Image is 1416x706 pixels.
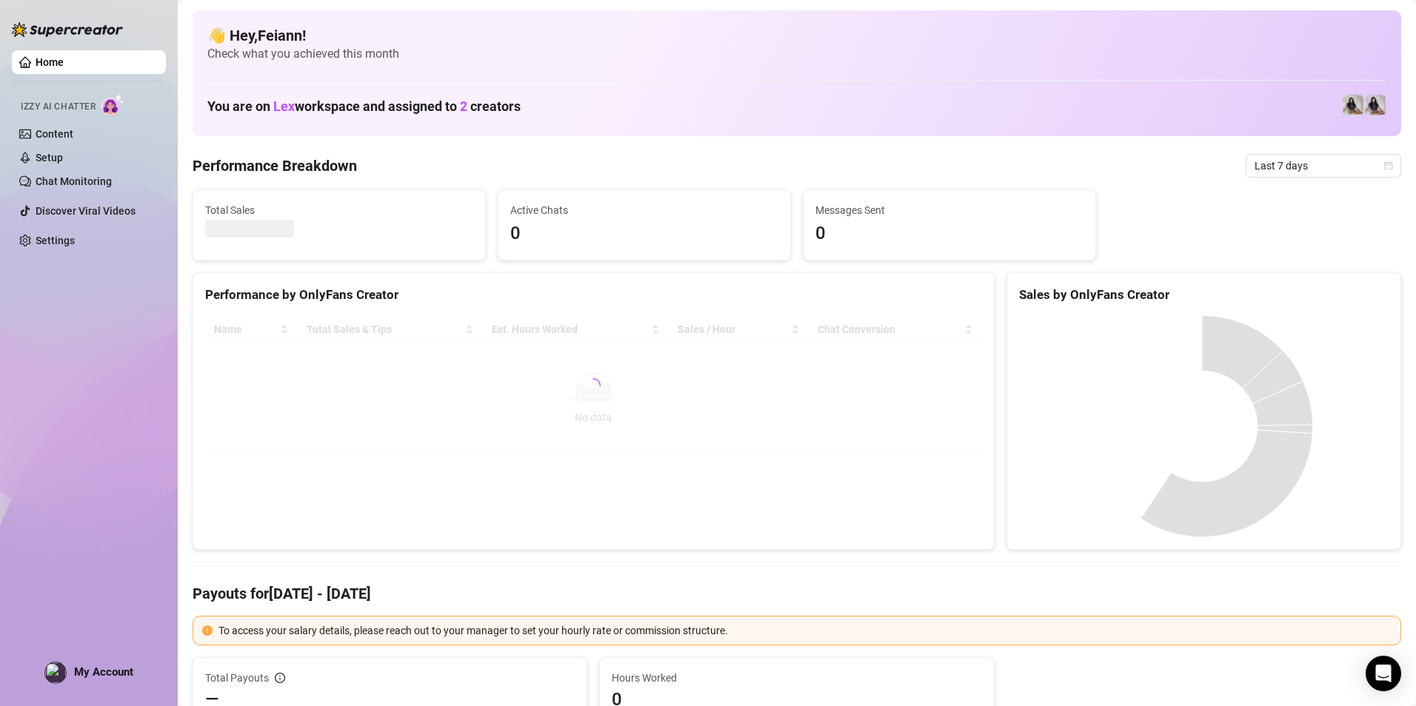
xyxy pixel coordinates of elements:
span: Izzy AI Chatter [21,100,96,114]
span: Total Sales [205,202,473,218]
span: Total Payouts [205,670,269,686]
a: Settings [36,235,75,246]
span: My Account [74,665,133,679]
span: loading [586,378,601,393]
span: Lex [273,98,295,114]
a: Content [36,128,73,140]
span: 0 [815,220,1083,248]
a: Home [36,56,64,68]
span: info-circle [275,673,285,683]
div: Open Intercom Messenger [1366,656,1401,691]
h1: You are on workspace and assigned to creators [207,98,521,115]
span: 0 [510,220,778,248]
h4: Payouts for [DATE] - [DATE] [193,583,1401,604]
span: 2 [460,98,467,114]
img: Francesca [1365,95,1386,115]
span: Check what you achieved this month [207,46,1386,62]
span: Hours Worked [612,670,981,686]
div: Sales by OnlyFans Creator [1019,285,1389,305]
a: Chat Monitoring [36,175,112,187]
img: AI Chatter [101,94,124,115]
div: Performance by OnlyFans Creator [205,285,982,305]
a: Setup [36,152,63,164]
img: Francesca [1343,95,1363,115]
span: Active Chats [510,202,778,218]
div: To access your salary details, please reach out to your manager to set your hourly rate or commis... [218,622,1392,639]
a: Discover Viral Videos [36,205,136,217]
img: profilePics%2FMOLWZQSXvfM60zO7sy7eR3cMqNk1.jpeg [45,662,66,683]
span: exclamation-circle [202,625,213,636]
h4: Performance Breakdown [193,155,357,176]
span: Messages Sent [815,202,1083,218]
h4: 👋 Hey, Feiann ! [207,25,1386,46]
span: Last 7 days [1255,155,1392,177]
span: calendar [1384,161,1393,170]
img: logo-BBDzfeDw.svg [12,22,123,37]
